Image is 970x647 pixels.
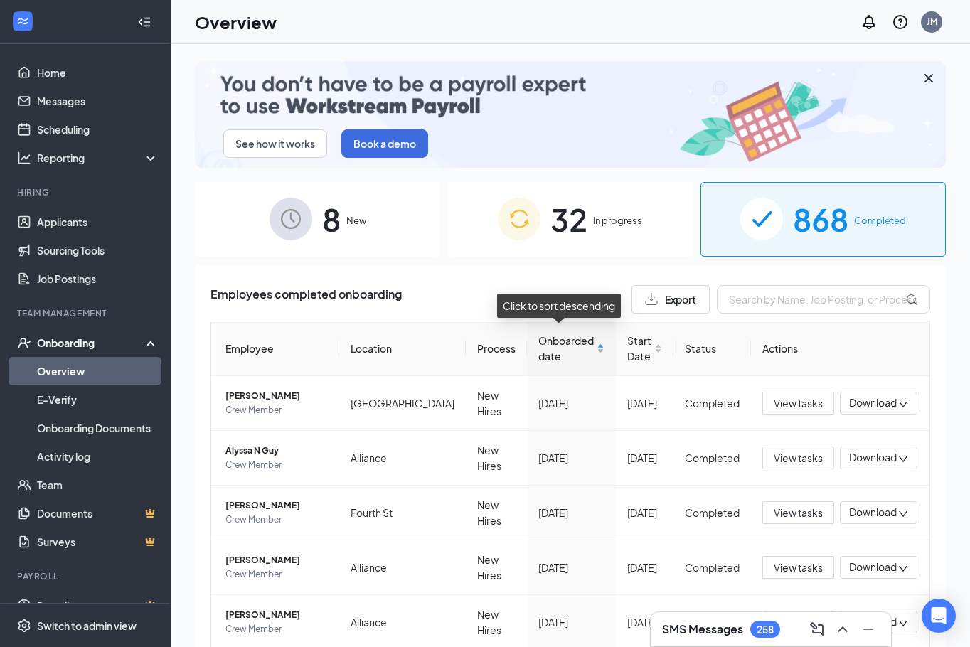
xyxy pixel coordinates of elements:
[685,395,740,411] div: Completed
[225,553,328,567] span: [PERSON_NAME]
[346,213,366,228] span: New
[806,618,828,641] button: ComposeMessage
[225,389,328,403] span: [PERSON_NAME]
[685,450,740,466] div: Completed
[593,213,642,228] span: In progress
[762,392,834,415] button: View tasks
[774,450,823,466] span: View tasks
[898,564,908,574] span: down
[211,321,339,376] th: Employee
[762,501,834,524] button: View tasks
[37,528,159,556] a: SurveysCrown
[538,450,604,466] div: [DATE]
[898,619,908,629] span: down
[616,321,673,376] th: Start Date
[685,505,740,520] div: Completed
[37,442,159,471] a: Activity log
[497,294,621,318] div: Click to sort descending
[17,570,156,582] div: Payroll
[627,614,662,630] div: [DATE]
[195,10,277,34] h1: Overview
[339,540,466,595] td: Alliance
[17,307,156,319] div: Team Management
[793,195,848,244] span: 868
[927,16,937,28] div: JM
[37,357,159,385] a: Overview
[37,236,159,264] a: Sourcing Tools
[37,592,159,620] a: PayrollCrown
[339,431,466,486] td: Alliance
[834,621,851,638] svg: ChevronUp
[17,336,31,350] svg: UserCheck
[37,619,137,633] div: Switch to admin view
[920,70,937,87] svg: Cross
[37,336,146,350] div: Onboarding
[854,213,906,228] span: Completed
[762,447,834,469] button: View tasks
[860,14,878,31] svg: Notifications
[37,115,159,144] a: Scheduling
[339,486,466,540] td: Fourth St
[225,622,328,636] span: Crew Member
[210,285,402,314] span: Employees completed onboarding
[627,395,662,411] div: [DATE]
[757,624,774,636] div: 258
[751,321,929,376] th: Actions
[37,58,159,87] a: Home
[225,608,328,622] span: [PERSON_NAME]
[466,486,527,540] td: New Hires
[662,621,743,637] h3: SMS Messages
[809,621,826,638] svg: ComposeMessage
[849,505,897,520] span: Download
[466,376,527,431] td: New Hires
[550,195,587,244] span: 32
[627,333,651,364] span: Start Date
[857,618,880,641] button: Minimize
[17,186,156,198] div: Hiring
[774,505,823,520] span: View tasks
[37,471,159,499] a: Team
[37,208,159,236] a: Applicants
[37,414,159,442] a: Onboarding Documents
[538,614,604,630] div: [DATE]
[685,560,740,575] div: Completed
[831,618,854,641] button: ChevronUp
[339,321,466,376] th: Location
[860,621,877,638] svg: Minimize
[17,151,31,165] svg: Analysis
[849,450,897,465] span: Download
[339,376,466,431] td: [GEOGRAPHIC_DATA]
[538,395,604,411] div: [DATE]
[466,540,527,595] td: New Hires
[665,294,696,304] span: Export
[898,509,908,519] span: down
[341,129,428,158] button: Book a demo
[898,454,908,464] span: down
[37,499,159,528] a: DocumentsCrown
[195,61,946,168] img: payroll-small.gif
[892,14,909,31] svg: QuestionInfo
[538,505,604,520] div: [DATE]
[849,560,897,574] span: Download
[538,560,604,575] div: [DATE]
[225,403,328,417] span: Crew Member
[922,599,956,633] div: Open Intercom Messenger
[225,567,328,582] span: Crew Member
[774,560,823,575] span: View tasks
[37,151,159,165] div: Reporting
[225,458,328,472] span: Crew Member
[849,395,897,410] span: Download
[673,321,751,376] th: Status
[37,87,159,115] a: Messages
[37,385,159,414] a: E-Verify
[16,14,30,28] svg: WorkstreamLogo
[627,450,662,466] div: [DATE]
[774,395,823,411] span: View tasks
[466,431,527,486] td: New Hires
[225,513,328,527] span: Crew Member
[137,15,151,29] svg: Collapse
[627,505,662,520] div: [DATE]
[627,560,662,575] div: [DATE]
[717,285,930,314] input: Search by Name, Job Posting, or Process
[762,556,834,579] button: View tasks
